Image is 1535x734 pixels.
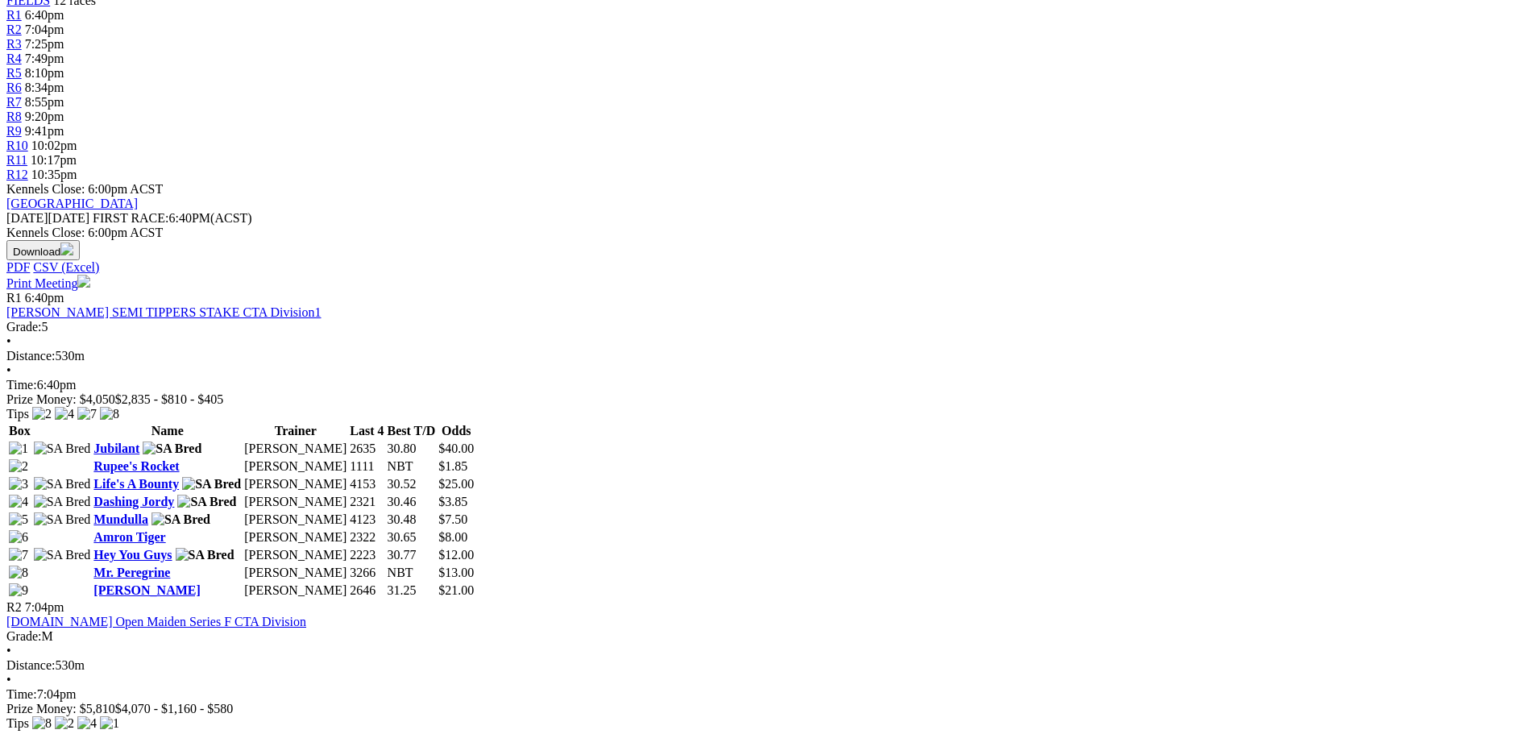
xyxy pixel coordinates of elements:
span: $12.00 [438,548,474,562]
img: SA Bred [34,477,91,491]
span: $8.00 [438,530,467,544]
img: SA Bred [177,495,236,509]
span: $1.85 [438,459,467,473]
div: Download [6,260,1529,275]
span: 10:35pm [31,168,77,181]
td: 30.65 [387,529,437,545]
span: Tips [6,716,29,730]
span: $2,835 - $810 - $405 [115,392,224,406]
td: [PERSON_NAME] [243,565,347,581]
a: Mr. Peregrine [93,566,170,579]
span: [DATE] [6,211,48,225]
img: 4 [77,716,97,731]
img: 5 [9,512,28,527]
a: Hey You Guys [93,548,172,562]
td: 30.48 [387,512,437,528]
a: [PERSON_NAME] [93,583,200,597]
td: 2635 [349,441,384,457]
td: 30.52 [387,476,437,492]
span: R7 [6,95,22,109]
span: Grade: [6,320,42,334]
td: 4123 [349,512,384,528]
th: Odds [438,423,475,439]
button: Download [6,240,80,260]
span: Box [9,424,31,437]
span: R1 [6,291,22,305]
span: $25.00 [438,477,474,491]
img: 9 [9,583,28,598]
div: Prize Money: $4,050 [6,392,1529,407]
span: [DATE] [6,211,89,225]
a: Amron Tiger [93,530,165,544]
img: 2 [32,407,52,421]
td: NBT [387,565,437,581]
div: 530m [6,658,1529,673]
span: Tips [6,407,29,421]
a: R11 [6,153,27,167]
img: printer.svg [77,275,90,288]
th: Name [93,423,242,439]
span: $3.85 [438,495,467,508]
td: [PERSON_NAME] [243,512,347,528]
a: R4 [6,52,22,65]
a: CSV (Excel) [33,260,99,274]
td: [PERSON_NAME] [243,441,347,457]
span: 8:10pm [25,66,64,80]
span: $40.00 [438,442,474,455]
a: R8 [6,110,22,123]
th: Best T/D [387,423,437,439]
a: Life's A Bounty [93,477,179,491]
a: R1 [6,8,22,22]
td: [PERSON_NAME] [243,476,347,492]
img: 8 [32,716,52,731]
td: [PERSON_NAME] [243,529,347,545]
a: Print Meeting [6,276,90,290]
td: [PERSON_NAME] [243,583,347,599]
span: Grade: [6,629,42,643]
td: [PERSON_NAME] [243,547,347,563]
span: 9:20pm [25,110,64,123]
td: 1111 [349,458,384,475]
a: [PERSON_NAME] SEMI TIPPERS STAKE CTA Division1 [6,305,322,319]
img: 3 [9,477,28,491]
td: 2223 [349,547,384,563]
span: R2 [6,600,22,614]
img: SA Bred [34,442,91,456]
div: M [6,629,1529,644]
span: 6:40pm [25,291,64,305]
div: 530m [6,349,1529,363]
span: R12 [6,168,28,181]
span: $4,070 - $1,160 - $580 [115,702,234,715]
td: 30.80 [387,441,437,457]
img: SA Bred [34,495,91,509]
span: 8:55pm [25,95,64,109]
img: SA Bred [182,477,241,491]
a: R3 [6,37,22,51]
span: 7:25pm [25,37,64,51]
a: R6 [6,81,22,94]
span: 10:02pm [31,139,77,152]
span: • [6,363,11,377]
a: Dashing Jordy [93,495,174,508]
span: $7.50 [438,512,467,526]
td: 2321 [349,494,384,510]
img: SA Bred [151,512,210,527]
td: NBT [387,458,437,475]
span: 7:04pm [25,23,64,36]
span: 10:17pm [31,153,77,167]
span: 9:41pm [25,124,64,138]
img: 4 [9,495,28,509]
span: • [6,644,11,657]
div: 6:40pm [6,378,1529,392]
a: R5 [6,66,22,80]
span: Kennels Close: 6:00pm ACST [6,182,163,196]
span: Distance: [6,658,55,672]
td: [PERSON_NAME] [243,494,347,510]
img: 8 [9,566,28,580]
span: Time: [6,687,37,701]
span: 6:40pm [25,8,64,22]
